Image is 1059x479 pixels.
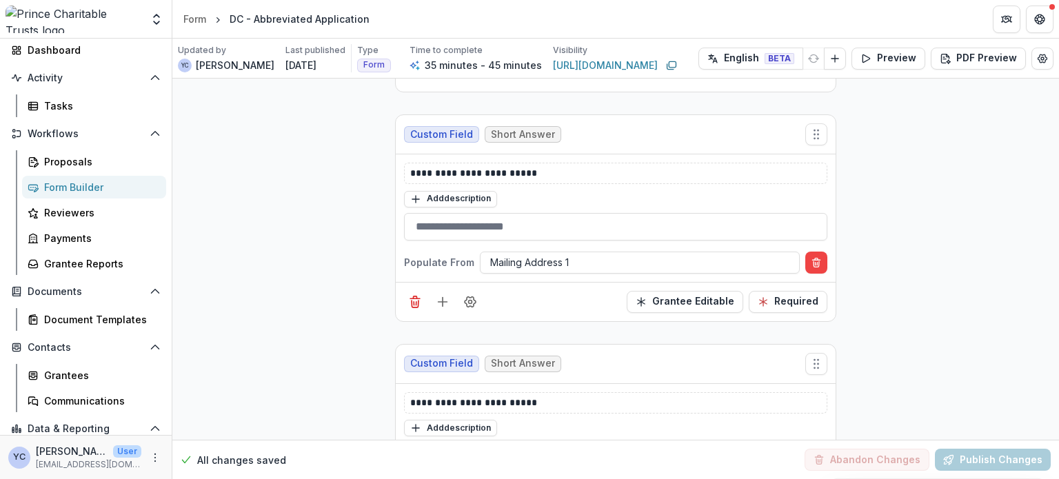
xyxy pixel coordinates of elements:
button: Partners [993,6,1020,33]
button: Delete condition [805,252,827,274]
button: Edit Form Settings [1031,48,1053,70]
a: Proposals [22,150,166,173]
p: Populate From [404,255,474,269]
button: Refresh Translation [803,48,825,70]
div: Grantees [44,368,155,383]
button: Copy link [663,57,680,74]
p: Updated by [178,44,226,57]
button: English BETA [698,48,803,70]
span: Documents [28,286,144,298]
a: Dashboard [6,39,166,61]
button: Delete field [404,291,426,313]
button: Open Contacts [6,336,166,358]
a: Reviewers [22,201,166,224]
p: [DATE] [285,58,316,72]
div: Reviewers [44,205,155,220]
p: 35 minutes - 45 minutes [425,58,542,72]
div: Proposals [44,154,155,169]
button: Adddescription [404,191,497,207]
a: Payments [22,227,166,249]
button: Read Only Toggle [627,291,743,313]
p: All changes saved [197,453,286,467]
button: Move field [805,353,827,375]
nav: breadcrumb [178,9,375,29]
p: Last published [285,44,345,57]
button: Add Language [824,48,846,70]
button: PDF Preview [931,48,1026,70]
a: Tasks [22,94,166,117]
button: Field Settings [459,291,481,313]
img: Prince Charitable Trusts logo [6,6,141,33]
span: Data & Reporting [28,423,144,435]
button: Abandon Changes [805,449,929,471]
div: DC - Abbreviated Application [230,12,370,26]
button: Preview [851,48,925,70]
a: Document Templates [22,308,166,331]
button: Add field [432,291,454,313]
span: Contacts [28,342,144,354]
p: Type [357,44,379,57]
p: Time to complete [410,44,483,57]
p: User [113,445,141,458]
div: Communications [44,394,155,408]
div: Payments [44,231,155,245]
button: Publish Changes [935,449,1051,471]
a: Form [178,9,212,29]
button: Open Activity [6,67,166,89]
div: Document Templates [44,312,155,327]
button: Adddescription [404,420,497,436]
span: Activity [28,72,144,84]
button: More [147,449,163,466]
div: Yena Choi [13,453,26,462]
p: [PERSON_NAME] [196,58,274,72]
div: Dashboard [28,43,155,57]
a: [URL][DOMAIN_NAME] [553,58,658,72]
span: Form [363,60,385,70]
button: Move field [805,123,827,145]
span: Short Answer [491,129,555,141]
button: Open Data & Reporting [6,418,166,440]
button: Get Help [1026,6,1053,33]
p: [EMAIL_ADDRESS][DOMAIN_NAME] [36,458,141,471]
button: Open Workflows [6,123,166,145]
button: Required [749,291,827,313]
div: Yena Choi [181,63,188,68]
p: [PERSON_NAME] [36,444,108,458]
div: Grantee Reports [44,256,155,271]
span: Workflows [28,128,144,140]
span: Custom Field [410,358,473,369]
div: Form Builder [44,180,155,194]
a: Communications [22,389,166,412]
a: Form Builder [22,176,166,198]
a: Grantees [22,364,166,387]
button: Open entity switcher [147,6,166,33]
a: Grantee Reports [22,252,166,275]
button: Open Documents [6,281,166,303]
p: Visibility [553,44,587,57]
div: Form [183,12,206,26]
span: Custom Field [410,129,473,141]
div: Tasks [44,99,155,113]
span: Short Answer [491,358,555,369]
